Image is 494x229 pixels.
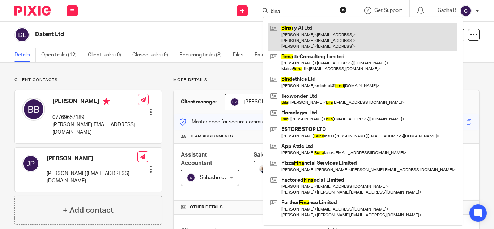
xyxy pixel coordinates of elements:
img: svg%3E [22,98,45,121]
p: Client contacts [14,77,162,83]
a: Client tasks (0) [88,48,127,62]
img: Pixie [14,6,51,16]
a: Emails [255,48,275,62]
h2: Datent Ltd [35,31,312,38]
a: Files [233,48,249,62]
span: Subashree B [200,175,229,180]
h4: + Add contact [63,205,114,216]
img: svg%3E [22,155,39,172]
span: Team assignments [190,133,233,139]
p: [PERSON_NAME][EMAIL_ADDRESS][DOMAIN_NAME] [52,121,138,136]
span: Assistant Accountant [181,152,212,166]
p: 07769657189 [52,114,138,121]
img: svg%3E [187,173,195,182]
span: [PERSON_NAME] [244,99,284,105]
i: Primary [103,98,110,105]
h3: Client manager [181,98,217,106]
span: Sales Person [254,152,289,158]
a: Closed tasks (9) [132,48,174,62]
a: Details [14,48,36,62]
a: Open tasks (12) [41,48,82,62]
p: [PERSON_NAME][EMAIL_ADDRESS][DOMAIN_NAME] [47,170,137,185]
img: svg%3E [230,98,239,106]
p: Master code for secure communications and files [179,118,304,126]
img: svg%3E [460,5,472,17]
h4: [PERSON_NAME] [52,98,138,107]
p: Gadha B [438,7,456,14]
img: Matt%20Circle.png [259,165,268,174]
span: Other details [190,204,223,210]
h4: [PERSON_NAME] [47,155,137,162]
input: Search [270,9,335,15]
a: Recurring tasks (3) [179,48,227,62]
p: More details [173,77,480,83]
button: Clear [340,6,347,13]
span: Get Support [374,8,402,13]
img: svg%3E [14,27,30,42]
